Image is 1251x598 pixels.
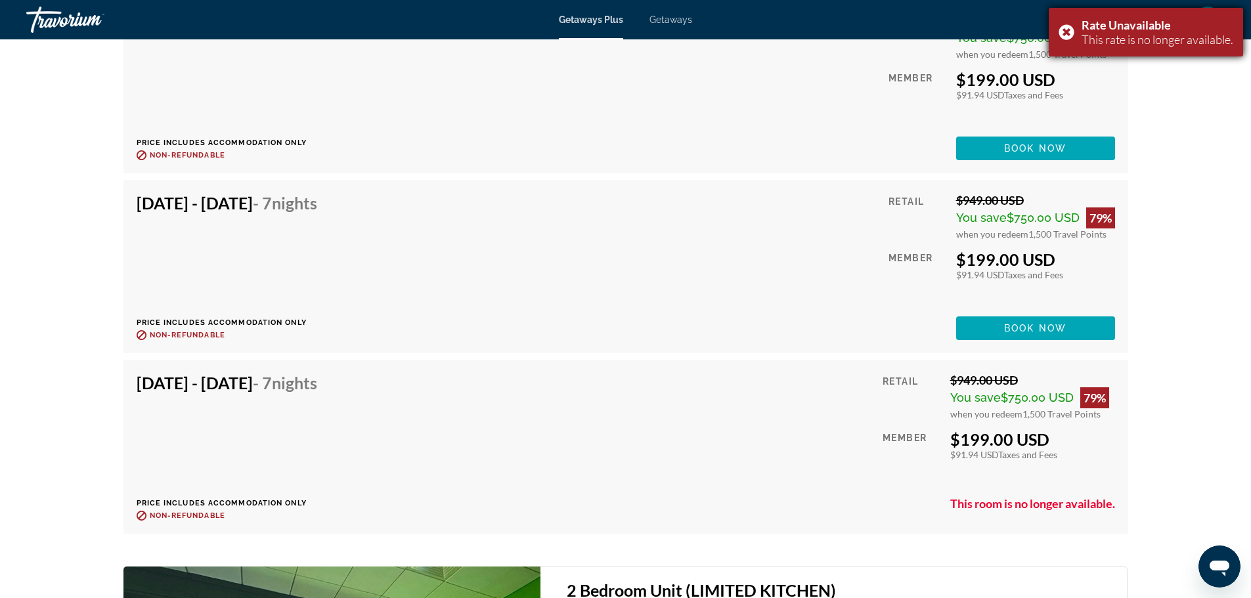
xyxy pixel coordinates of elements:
p: This room is no longer available. [950,496,1115,511]
a: Travorium [26,3,158,37]
span: - 7 [253,193,317,213]
iframe: Кнопка запуска окна обмена сообщениями [1198,545,1240,587]
span: 1,500 Travel Points [1028,49,1107,60]
div: $199.00 USD [956,249,1115,269]
button: Book now [956,316,1115,340]
span: Taxes and Fees [1004,269,1063,280]
span: when you redeem [950,408,1022,419]
span: $750.00 USD [1007,211,1080,224]
div: $91.94 USD [950,449,1115,460]
span: You save [956,211,1007,224]
div: $91.94 USD [956,269,1115,280]
div: Retail [883,373,940,419]
a: Getaways Plus [559,14,623,25]
div: Member [889,249,946,307]
span: Taxes and Fees [998,449,1057,460]
span: when you redeem [956,49,1028,60]
div: $949.00 USD [956,193,1115,207]
span: You save [950,391,1001,404]
button: User Menu [1191,6,1225,33]
span: Non-refundable [150,151,225,160]
span: - 7 [253,373,317,393]
div: 79% [1086,207,1115,228]
span: 1,500 Travel Points [1022,408,1101,419]
div: This rate is no longer available. [1082,32,1233,47]
span: Book now [1004,143,1066,154]
span: 1,500 Travel Points [1028,228,1107,240]
span: Nights [272,373,317,393]
div: Member [889,70,946,127]
h4: [DATE] - [DATE] [137,373,317,393]
h4: [DATE] - [DATE] [137,193,317,213]
div: Rate Unavailable [1082,18,1233,32]
div: $199.00 USD [956,70,1115,89]
p: Price includes accommodation only [137,139,327,147]
div: Retail [889,193,946,240]
div: $949.00 USD [950,373,1115,387]
div: $91.94 USD [956,89,1115,100]
span: when you redeem [956,228,1028,240]
span: Book now [1004,323,1066,333]
div: Member [883,429,940,486]
span: Non-refundable [150,511,225,520]
div: 79% [1080,387,1109,408]
span: Taxes and Fees [1004,89,1063,100]
p: Price includes accommodation only [137,499,327,507]
div: $199.00 USD [950,429,1115,449]
span: $750.00 USD [1001,391,1074,404]
span: Non-refundable [150,331,225,339]
a: Getaways [649,14,692,25]
button: Book now [956,137,1115,160]
p: Price includes accommodation only [137,318,327,327]
span: Nights [272,193,317,213]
